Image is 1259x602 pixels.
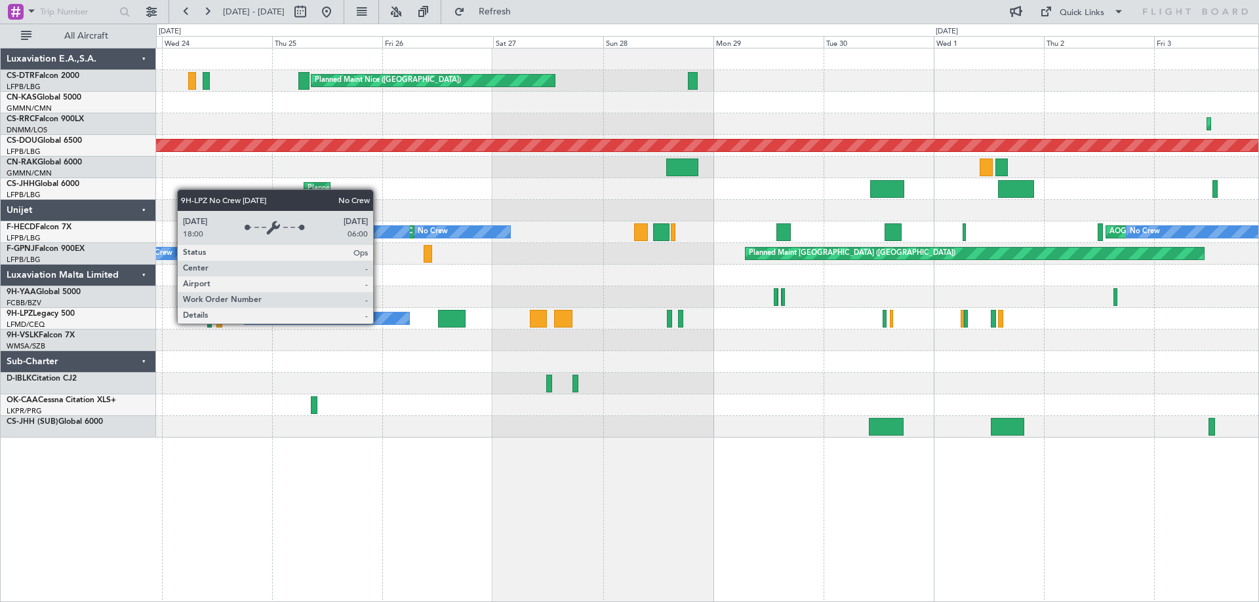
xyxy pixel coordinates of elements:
div: Thu 2 [1044,36,1154,48]
a: WMSA/SZB [7,341,45,351]
span: 9H-VSLK [7,331,39,339]
span: CN-KAS [7,94,37,102]
div: Sun 28 [603,36,713,48]
a: LFMD/CEQ [7,320,45,329]
a: CS-DOUGlobal 6500 [7,137,82,145]
div: Planned Maint [GEOGRAPHIC_DATA] ([GEOGRAPHIC_DATA]) [749,244,955,263]
a: 9H-VSLKFalcon 7X [7,331,75,339]
a: OK-CAACessna Citation XLS+ [7,396,116,404]
div: AOG Maint Paris ([GEOGRAPHIC_DATA]) [1109,222,1247,242]
span: 9H-LPZ [7,310,33,318]
div: No Crew [248,309,278,328]
span: [DATE] - [DATE] [223,6,285,18]
span: CS-JHH (SUB) [7,418,58,426]
div: [DATE] [936,26,958,37]
div: Fri 26 [382,36,492,48]
a: F-GPNJFalcon 900EX [7,245,85,253]
a: 9H-LPZLegacy 500 [7,310,75,318]
a: LFPB/LBG [7,190,41,200]
span: CS-RRC [7,115,35,123]
div: Mon 29 [713,36,824,48]
div: No Crew [418,222,448,242]
div: Wed 24 [162,36,272,48]
span: F-HECD [7,223,35,231]
a: LFPB/LBG [7,82,41,92]
div: Tue 30 [824,36,934,48]
span: D-IBLK [7,375,31,383]
a: LFPB/LBG [7,233,41,243]
a: LFPB/LBG [7,255,41,265]
a: CS-DTRFalcon 2000 [7,72,79,80]
div: [DATE] [159,26,181,37]
span: CS-DTR [7,72,35,80]
span: All Aircraft [34,31,138,41]
span: CS-DOU [7,137,37,145]
span: CS-JHH [7,180,35,188]
span: OK-CAA [7,396,38,404]
div: No Crew [1130,222,1160,242]
a: CS-RRCFalcon 900LX [7,115,84,123]
a: LKPR/PRG [7,406,42,416]
span: CN-RAK [7,159,37,166]
div: No Crew [142,244,172,263]
button: Refresh [448,1,527,22]
a: CS-JHH (SUB)Global 6000 [7,418,103,426]
div: Sat 27 [493,36,603,48]
a: DNMM/LOS [7,125,47,135]
a: F-HECDFalcon 7X [7,223,71,231]
div: No Crew [292,222,322,242]
div: Planned Maint Nice ([GEOGRAPHIC_DATA]) [315,71,461,90]
a: 9H-YAAGlobal 5000 [7,288,81,296]
a: D-IBLKCitation CJ2 [7,375,77,383]
a: CN-RAKGlobal 6000 [7,159,82,166]
a: FCBB/BZV [7,298,41,308]
a: GMMN/CMN [7,168,52,178]
div: Thu 25 [272,36,382,48]
div: Quick Links [1060,7,1104,20]
button: All Aircraft [14,26,142,47]
span: F-GPNJ [7,245,35,253]
input: Trip Number [40,2,115,22]
a: CS-JHHGlobal 6000 [7,180,79,188]
span: Refresh [468,7,523,16]
span: 9H-YAA [7,288,36,296]
a: GMMN/CMN [7,103,52,113]
a: LFPB/LBG [7,147,41,157]
a: CN-KASGlobal 5000 [7,94,81,102]
div: Wed 1 [934,36,1044,48]
button: Quick Links [1033,1,1130,22]
div: Planned Maint [GEOGRAPHIC_DATA] ([GEOGRAPHIC_DATA]) [308,179,514,198]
